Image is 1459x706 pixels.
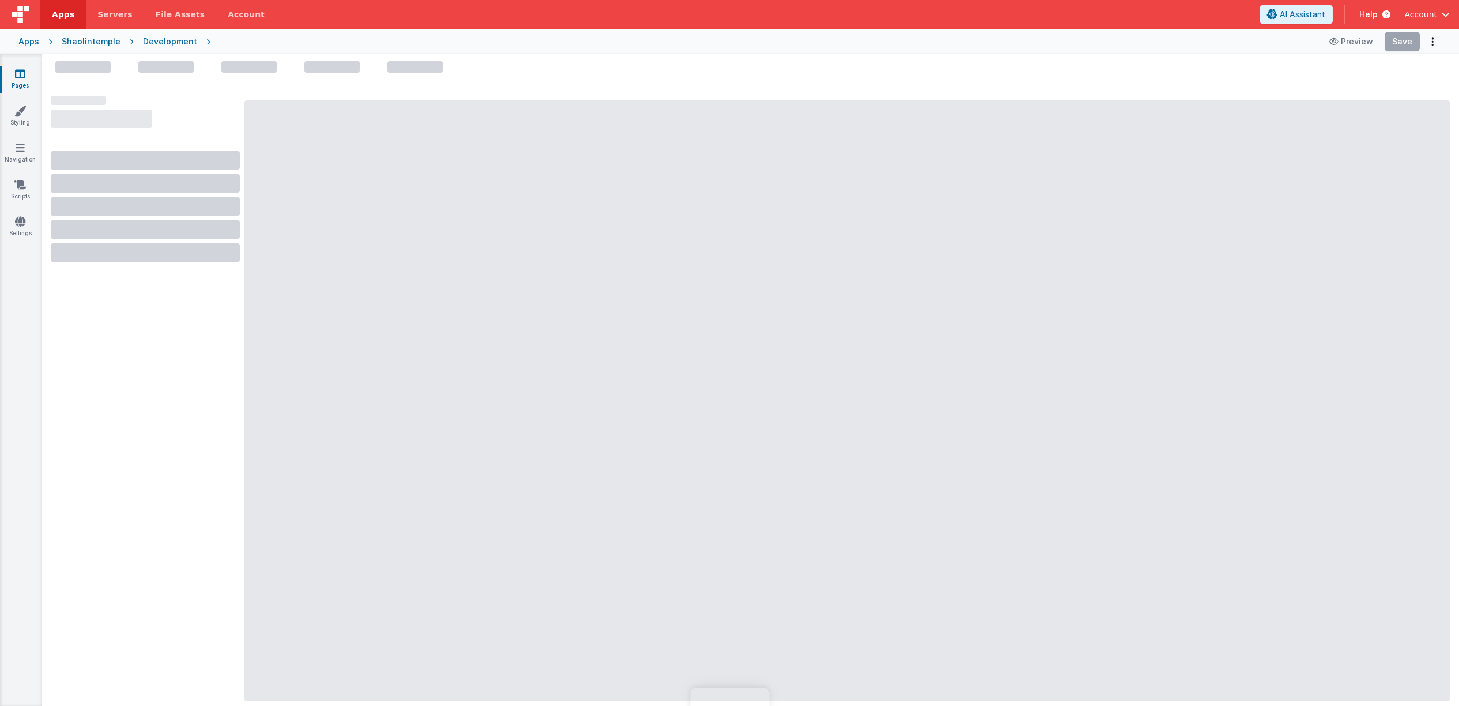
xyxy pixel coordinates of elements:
[1359,9,1378,20] span: Help
[1322,32,1380,51] button: Preview
[143,36,197,47] div: Development
[97,9,132,20] span: Servers
[1280,9,1325,20] span: AI Assistant
[62,36,120,47] div: Shaolintemple
[18,36,39,47] div: Apps
[52,9,74,20] span: Apps
[1404,9,1450,20] button: Account
[1424,33,1441,50] button: Options
[156,9,205,20] span: File Assets
[1260,5,1333,24] button: AI Assistant
[1385,32,1420,51] button: Save
[1404,9,1437,20] span: Account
